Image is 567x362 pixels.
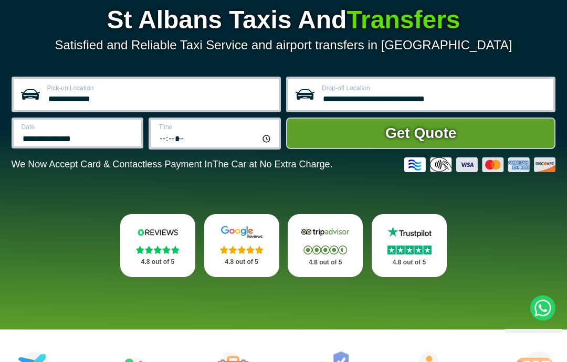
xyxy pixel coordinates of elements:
span: The Car at No Extra Charge. [212,159,332,169]
img: Stars [387,246,432,254]
label: Date [22,124,135,130]
img: Stars [220,246,264,254]
a: Tripadvisor Stars 4.8 out of 5 [288,214,363,277]
img: Google [216,226,268,239]
img: Stars [136,246,180,254]
p: 4.8 out of 5 [383,256,435,269]
a: Trustpilot Stars 4.8 out of 5 [372,214,447,277]
p: 4.8 out of 5 [216,255,268,269]
p: 4.8 out of 5 [299,256,351,269]
img: Tripadvisor [299,226,351,239]
img: Reviews.io [132,226,184,239]
label: Drop-off Location [322,85,547,91]
span: Transfers [346,6,460,34]
p: We Now Accept Card & Contactless Payment In [12,159,333,170]
p: 4.8 out of 5 [132,255,184,269]
label: Pick-up Location [47,85,272,91]
img: Trustpilot [383,226,435,239]
img: Stars [303,246,347,254]
button: Get Quote [286,118,555,149]
a: Google Stars 4.8 out of 5 [204,214,279,277]
a: Reviews.io Stars 4.8 out of 5 [120,214,195,277]
p: Satisfied and Reliable Taxi Service and airport transfers in [GEOGRAPHIC_DATA] [12,38,556,52]
label: Time [159,124,272,130]
iframe: chat widget [501,329,562,357]
h1: St Albans Taxis And [12,7,556,33]
img: Credit And Debit Cards [404,157,555,172]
